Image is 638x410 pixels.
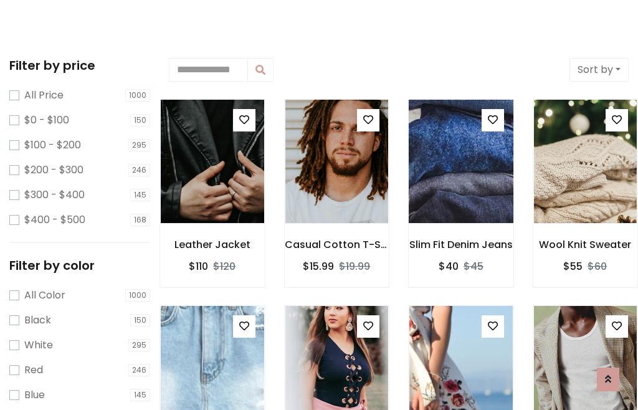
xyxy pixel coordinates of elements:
[160,239,265,250] h6: Leather Jacket
[303,260,334,272] h6: $15.99
[130,214,150,226] span: 168
[24,138,81,153] label: $100 - $200
[9,258,150,273] h5: Filter by color
[569,58,629,82] button: Sort by
[128,339,150,351] span: 295
[130,314,150,327] span: 150
[125,289,150,302] span: 1000
[128,364,150,376] span: 246
[125,89,150,102] span: 1000
[130,189,150,201] span: 145
[130,114,150,126] span: 150
[213,259,236,274] del: $120
[24,188,85,203] label: $300 - $400
[339,259,370,274] del: $19.99
[24,313,51,328] label: Black
[24,113,69,128] label: $0 - $100
[189,260,208,272] h6: $110
[24,338,53,353] label: White
[24,388,45,403] label: Blue
[128,139,150,151] span: 295
[285,239,389,250] h6: Casual Cotton T-Shirt
[24,363,43,378] label: Red
[128,164,150,176] span: 246
[24,212,85,227] label: $400 - $500
[464,259,483,274] del: $45
[533,239,638,250] h6: Wool Knit Sweater
[9,58,150,73] h5: Filter by price
[24,163,83,178] label: $200 - $300
[588,259,607,274] del: $60
[563,260,583,272] h6: $55
[24,88,64,103] label: All Price
[409,239,513,250] h6: Slim Fit Denim Jeans
[130,389,150,401] span: 145
[439,260,459,272] h6: $40
[24,288,65,303] label: All Color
